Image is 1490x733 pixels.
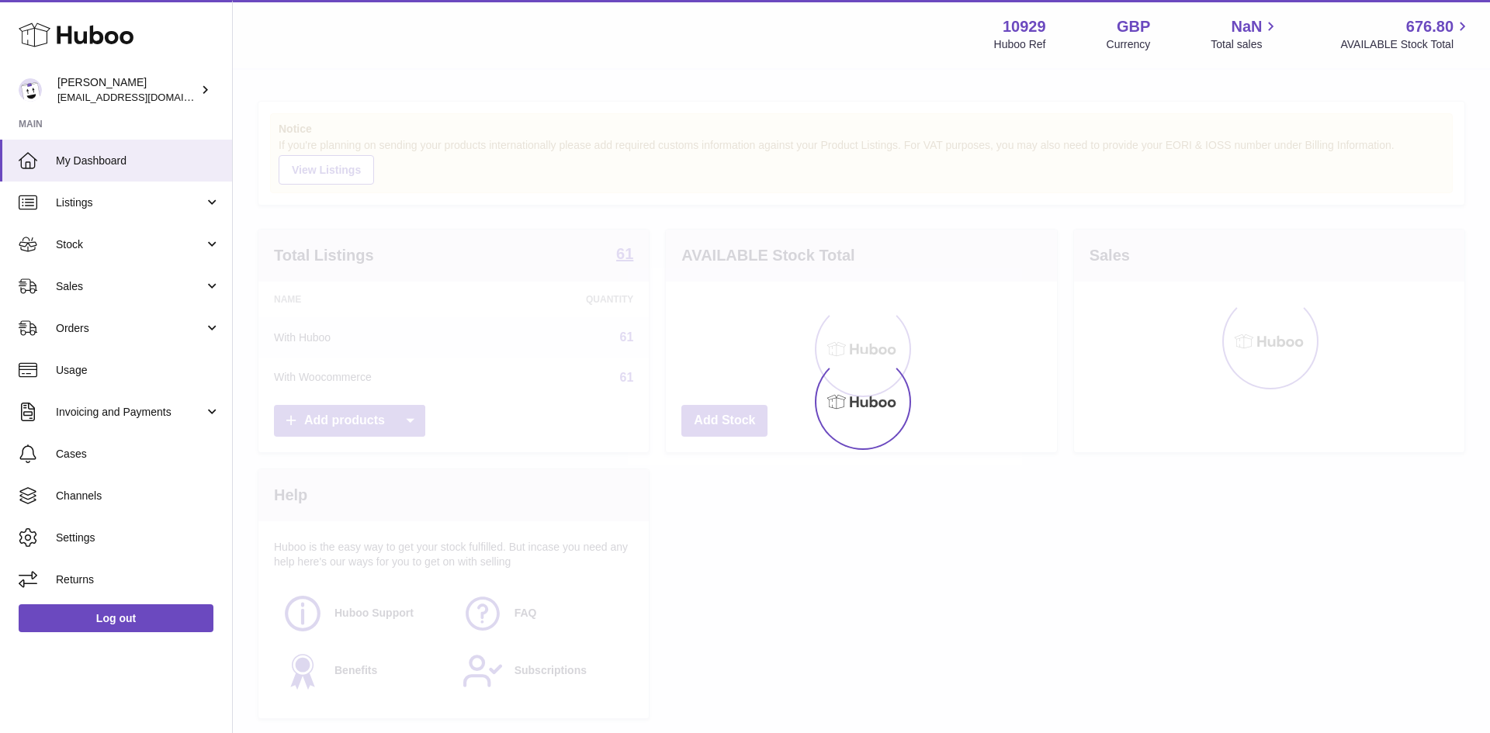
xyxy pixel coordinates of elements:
span: Sales [56,279,204,294]
span: AVAILABLE Stock Total [1340,37,1471,52]
div: Currency [1107,37,1151,52]
span: Orders [56,321,204,336]
div: [PERSON_NAME] [57,75,197,105]
span: Listings [56,195,204,210]
span: Channels [56,489,220,503]
span: Settings [56,531,220,545]
span: NaN [1231,16,1262,37]
strong: 10929 [1003,16,1046,37]
a: NaN Total sales [1211,16,1280,52]
span: Cases [56,447,220,462]
a: 676.80 AVAILABLE Stock Total [1340,16,1471,52]
span: [EMAIL_ADDRESS][DOMAIN_NAME] [57,91,228,103]
span: Stock [56,237,204,252]
strong: GBP [1117,16,1150,37]
span: Invoicing and Payments [56,405,204,420]
img: internalAdmin-10929@internal.huboo.com [19,78,42,102]
span: Returns [56,572,220,587]
a: Log out [19,604,213,632]
div: Huboo Ref [994,37,1046,52]
span: 676.80 [1406,16,1454,37]
span: Total sales [1211,37,1280,52]
span: My Dashboard [56,154,220,168]
span: Usage [56,363,220,378]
